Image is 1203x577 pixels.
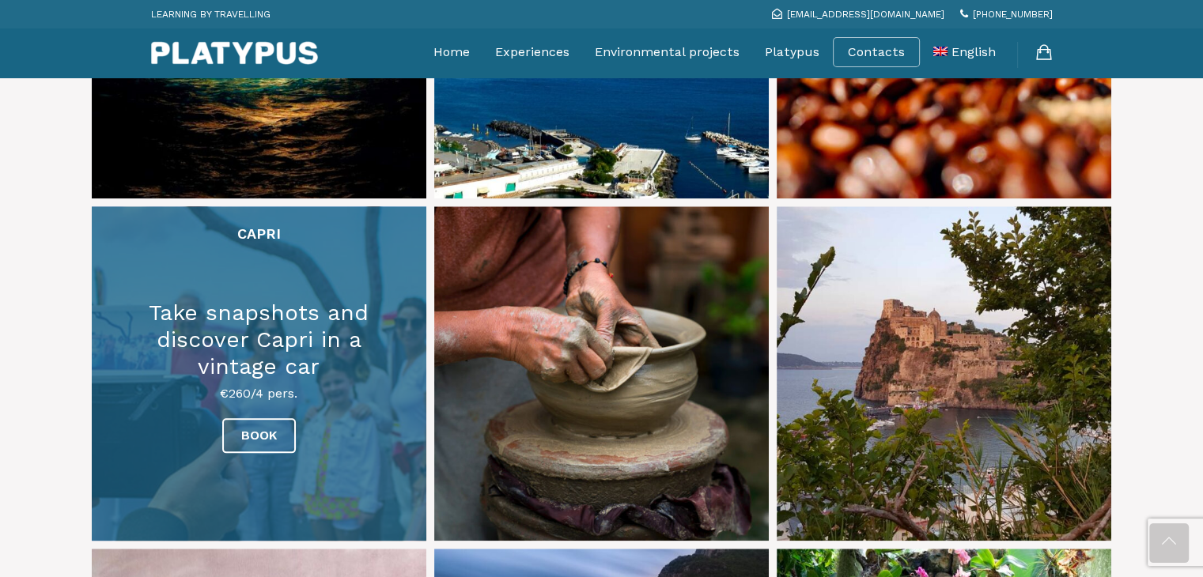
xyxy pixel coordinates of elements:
a: Experiences [495,32,569,72]
a: Environmental projects [595,32,740,72]
a: English [933,32,996,72]
a: Platypus [765,32,819,72]
span: [EMAIL_ADDRESS][DOMAIN_NAME] [787,9,944,20]
a: Contacts [848,44,905,60]
a: [PHONE_NUMBER] [960,9,1053,20]
img: Platypus [151,41,318,65]
span: [PHONE_NUMBER] [973,9,1053,20]
a: Home [433,32,470,72]
span: English [951,44,996,59]
p: LEARNING BY TRAVELLING [151,4,270,25]
a: [EMAIL_ADDRESS][DOMAIN_NAME] [772,9,944,20]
